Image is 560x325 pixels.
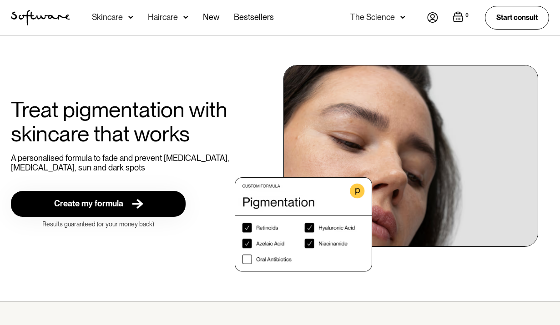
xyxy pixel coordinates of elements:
[11,220,186,228] div: Results guaranteed (or your money back)
[11,153,231,173] p: A personalised formula to fade and prevent [MEDICAL_DATA], [MEDICAL_DATA], sun and dark spots
[11,191,186,217] a: Create my formula
[400,13,405,22] img: arrow down
[183,13,188,22] img: arrow down
[148,13,178,22] div: Haircare
[11,10,70,25] img: Software Logo
[54,199,123,209] div: Create my formula
[464,11,470,20] div: 0
[11,10,70,25] a: home
[453,11,470,24] a: Open empty cart
[485,6,549,29] a: Start consult
[128,13,133,22] img: arrow down
[350,13,395,22] div: The Science
[92,13,123,22] div: Skincare
[11,98,231,146] h1: Treat pigmentation with skincare that works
